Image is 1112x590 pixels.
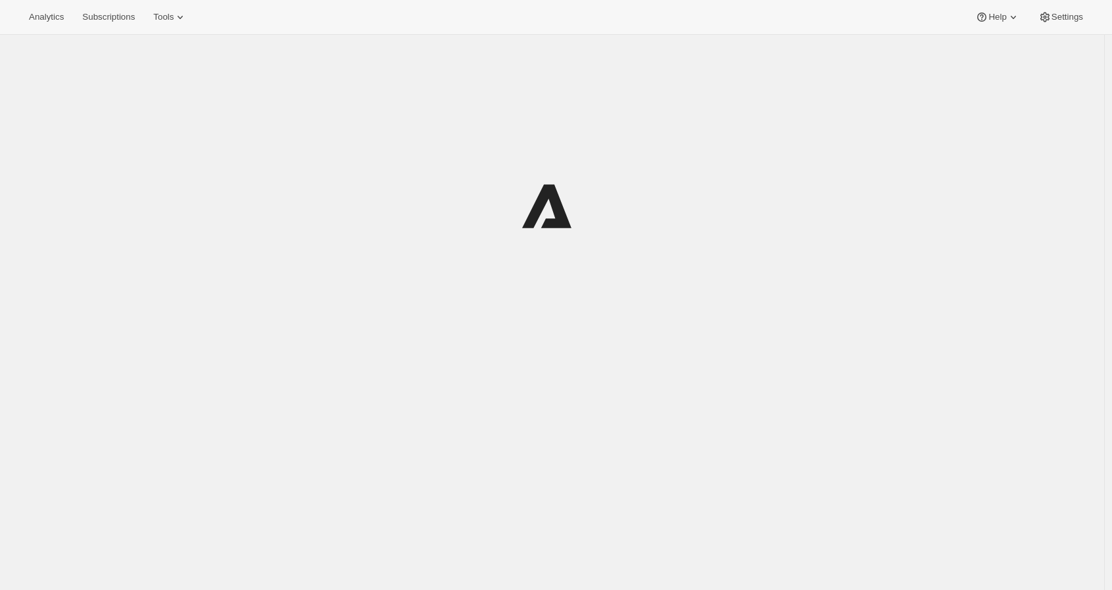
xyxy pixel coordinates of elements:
button: Tools [145,8,195,26]
button: Subscriptions [74,8,143,26]
span: Subscriptions [82,12,135,22]
span: Tools [153,12,174,22]
button: Analytics [21,8,72,26]
button: Settings [1030,8,1091,26]
span: Analytics [29,12,64,22]
span: Settings [1052,12,1083,22]
span: Help [988,12,1006,22]
button: Help [967,8,1027,26]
